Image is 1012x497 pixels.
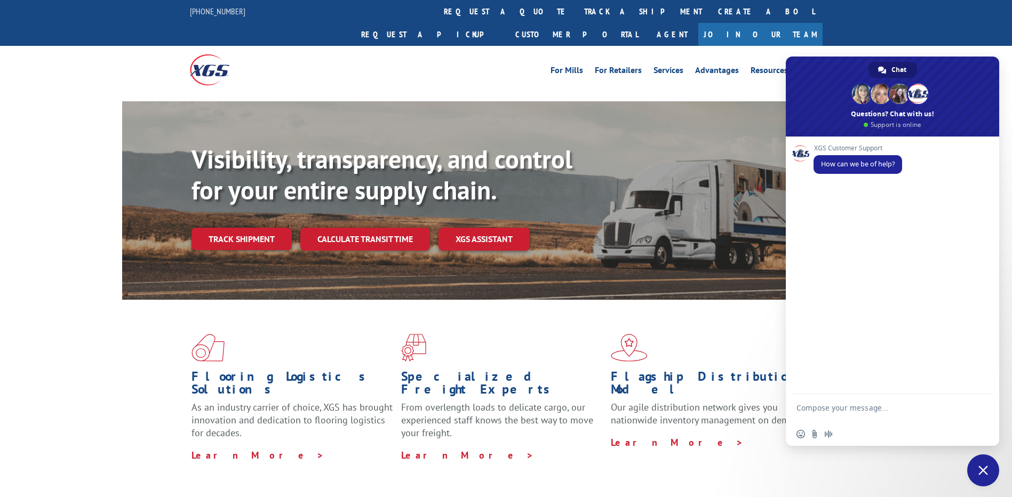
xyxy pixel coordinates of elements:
[551,66,583,78] a: For Mills
[796,430,805,438] span: Insert an emoji
[654,66,683,78] a: Services
[190,6,245,17] a: [PHONE_NUMBER]
[751,66,788,78] a: Resources
[401,401,603,448] p: From overlength loads to delicate cargo, our experienced staff knows the best way to move your fr...
[353,23,507,46] a: Request a pickup
[810,430,819,438] span: Send a file
[796,403,965,422] textarea: Compose your message...
[192,370,393,401] h1: Flooring Logistics Solutions
[868,62,917,78] div: Chat
[611,401,807,426] span: Our agile distribution network gives you nationwide inventory management on demand.
[595,66,642,78] a: For Retailers
[646,23,698,46] a: Agent
[821,159,895,169] span: How can we be of help?
[300,228,430,251] a: Calculate transit time
[967,454,999,486] div: Close chat
[192,142,572,206] b: Visibility, transparency, and control for your entire supply chain.
[698,23,823,46] a: Join Our Team
[192,401,393,439] span: As an industry carrier of choice, XGS has brought innovation and dedication to flooring logistics...
[439,228,530,251] a: XGS ASSISTANT
[401,370,603,401] h1: Specialized Freight Experts
[507,23,646,46] a: Customer Portal
[401,449,534,461] a: Learn More >
[824,430,833,438] span: Audio message
[891,62,906,78] span: Chat
[611,436,744,448] a: Learn More >
[814,145,902,152] span: XGS Customer Support
[611,370,812,401] h1: Flagship Distribution Model
[192,334,225,362] img: xgs-icon-total-supply-chain-intelligence-red
[192,449,324,461] a: Learn More >
[401,334,426,362] img: xgs-icon-focused-on-flooring-red
[611,334,648,362] img: xgs-icon-flagship-distribution-model-red
[192,228,292,250] a: Track shipment
[695,66,739,78] a: Advantages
